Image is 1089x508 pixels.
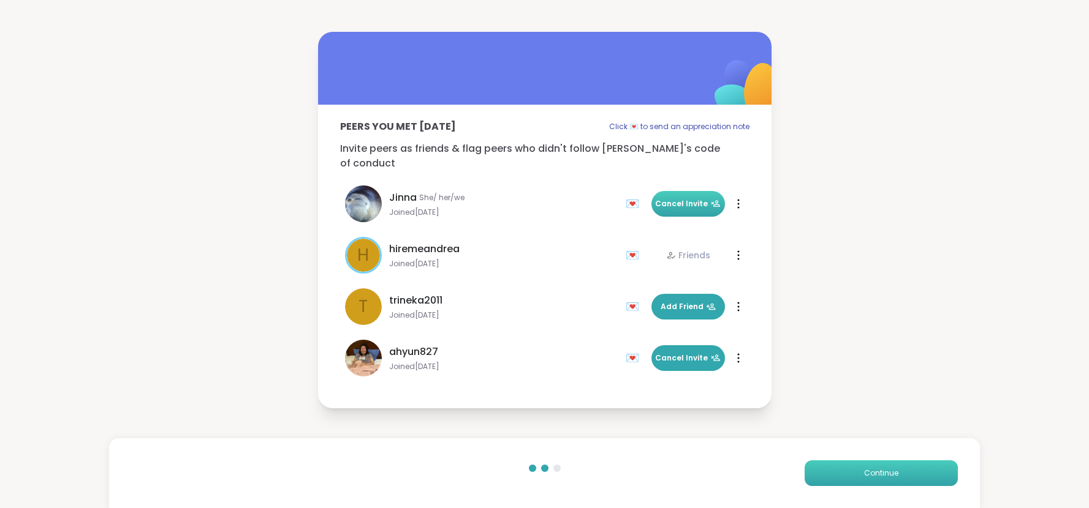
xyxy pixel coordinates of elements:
p: Click 💌 to send an appreciation note [609,119,749,134]
span: Joined [DATE] [389,310,618,320]
span: Joined [DATE] [389,259,618,269]
span: Joined [DATE] [389,362,618,372]
span: Cancel Invite [655,198,721,209]
span: Jinna [389,190,417,205]
div: 💌 [626,297,644,316]
span: She/ her/we [419,193,465,203]
span: Joined [DATE] [389,207,618,217]
button: Cancel Invite [651,345,725,371]
p: Invite peers as friends & flag peers who didn't follow [PERSON_NAME]'s code of conduct [340,141,749,171]
span: Continue [864,468,898,479]
span: h [357,242,369,268]
button: Add Friend [651,294,725,319]
span: ahyun827 [389,345,438,359]
img: ahyun827 [345,340,382,376]
span: trineka2011 [389,293,442,308]
button: Continue [805,460,958,486]
div: 💌 [626,245,644,265]
span: hiremeandrea [389,242,460,256]
div: 💌 [626,194,644,214]
img: Jinna [345,185,382,222]
span: Add Friend [661,301,716,312]
div: Friends [666,249,710,261]
button: Cancel Invite [651,191,725,217]
span: t [359,294,368,319]
img: ShareWell Logomark [686,28,808,150]
p: Peers you met [DATE] [340,119,456,134]
span: Cancel Invite [655,353,721,364]
div: 💌 [626,348,644,368]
